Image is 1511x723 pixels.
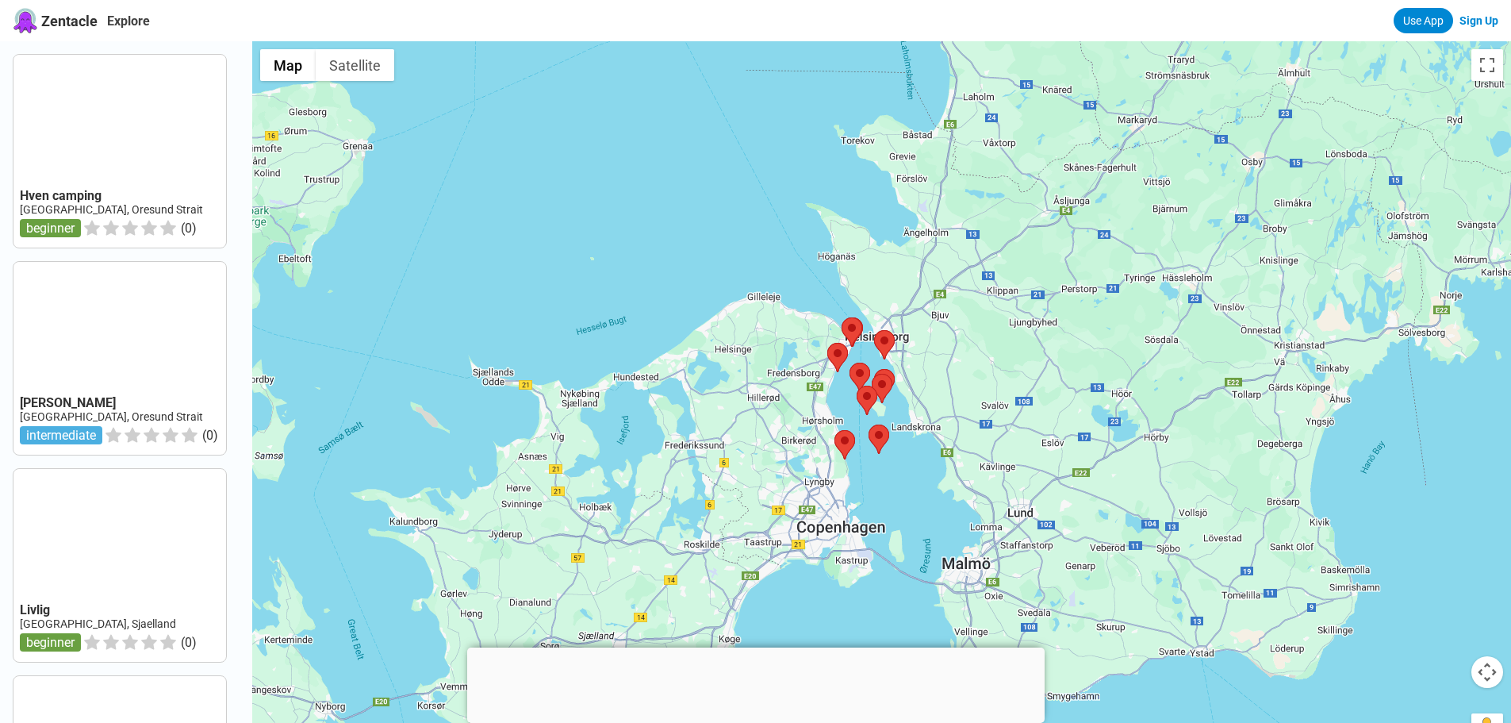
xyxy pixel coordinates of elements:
[260,49,316,81] button: Show street map
[13,8,98,33] a: Zentacle logoZentacle
[41,13,98,29] span: Zentacle
[1394,8,1453,33] a: Use App
[107,13,150,29] a: Explore
[1459,14,1498,27] a: Sign Up
[1471,49,1503,81] button: Toggle fullscreen view
[1471,656,1503,688] button: Map camera controls
[316,49,394,81] button: Show satellite imagery
[467,648,1045,719] iframe: Advertisement
[13,8,38,33] img: Zentacle logo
